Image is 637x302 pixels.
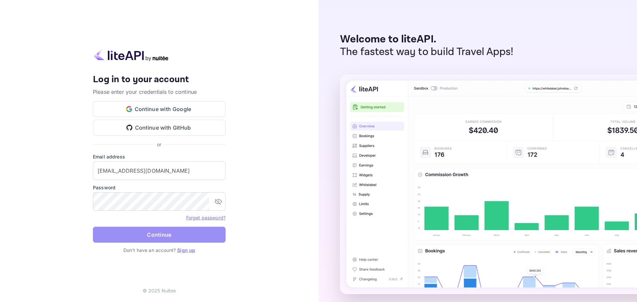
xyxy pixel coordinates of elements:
[212,195,225,208] button: toggle password visibility
[93,153,226,160] label: Email address
[340,33,514,46] p: Welcome to liteAPI.
[186,215,226,220] a: Forget password?
[340,46,514,58] p: The fastest way to build Travel Apps!
[93,227,226,243] button: Continue
[93,101,226,117] button: Continue with Google
[186,214,226,221] a: Forget password?
[93,247,226,254] p: Don't have an account?
[93,48,169,61] img: liteapi
[93,74,226,86] h4: Log in to your account
[157,141,161,148] p: or
[143,287,176,294] p: © 2025 Nuitee
[177,247,195,253] a: Sign up
[93,120,226,136] button: Continue with GitHub
[93,161,226,180] input: Enter your email address
[93,184,226,191] label: Password
[93,88,226,96] p: Please enter your credentials to continue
